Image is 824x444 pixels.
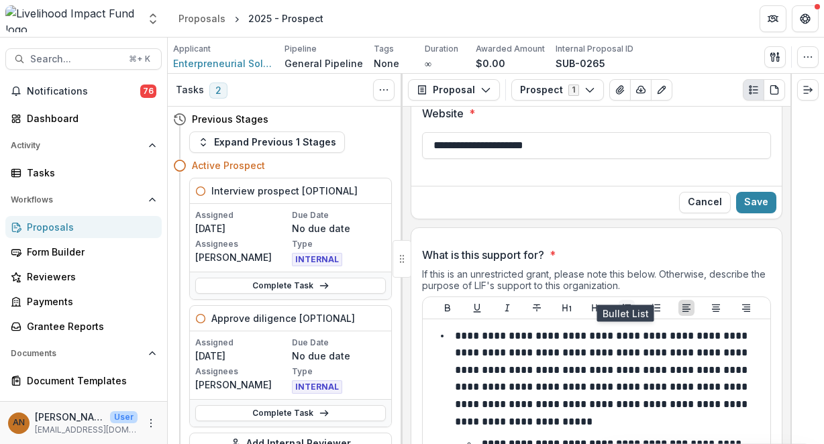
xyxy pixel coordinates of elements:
[195,349,289,363] p: [DATE]
[469,300,485,316] button: Underline
[30,54,121,65] span: Search...
[476,43,545,55] p: Awarded Amount
[27,245,151,259] div: Form Builder
[292,337,386,349] p: Due Date
[422,268,771,296] div: If this is an unrestricted grant, please note this below. Otherwise, describe the purpose of LIF'...
[144,5,162,32] button: Open entity switcher
[5,241,162,263] a: Form Builder
[499,300,515,316] button: Italicize
[192,158,265,172] h4: Active Prospect
[609,79,631,101] button: View Attached Files
[5,5,138,32] img: Livelihood Impact Fund logo
[195,250,289,264] p: [PERSON_NAME]
[5,397,162,419] button: Open Contacts
[285,43,317,55] p: Pipeline
[195,209,289,221] p: Assigned
[176,85,204,96] h3: Tasks
[248,11,323,25] div: 2025 - Prospect
[27,374,151,388] div: Document Templates
[292,209,386,221] p: Due Date
[173,9,231,28] a: Proposals
[679,192,731,213] button: Close
[292,253,342,266] span: INTERNAL
[173,43,211,55] p: Applicant
[292,349,386,363] p: No due date
[5,290,162,313] a: Payments
[5,107,162,129] a: Dashboard
[195,378,289,392] p: [PERSON_NAME]
[110,411,138,423] p: User
[408,79,500,101] button: Proposal
[195,238,289,250] p: Assignees
[27,166,151,180] div: Tasks
[11,141,143,150] span: Activity
[173,56,274,70] a: Enterpreneurial Solutions Partners
[5,216,162,238] a: Proposals
[195,278,386,294] a: Complete Task
[708,300,724,316] button: Align Center
[192,112,268,126] h4: Previous Stages
[764,79,785,101] button: PDF view
[27,319,151,333] div: Grantee Reports
[195,221,289,235] p: [DATE]
[209,82,227,99] span: 2
[27,220,151,234] div: Proposals
[35,410,105,424] p: [PERSON_NAME]
[173,9,329,28] nav: breadcrumb
[11,195,143,205] span: Workflows
[425,56,431,70] p: ∞
[736,192,776,213] button: Save
[556,56,605,70] p: SUB-0265
[743,79,764,101] button: Plaintext view
[5,370,162,392] a: Document Templates
[425,43,458,55] p: Duration
[5,135,162,156] button: Open Activity
[648,300,664,316] button: Ordered List
[619,300,635,316] button: Bullet List
[13,419,25,427] div: Amolo Ng'weno
[792,5,819,32] button: Get Help
[195,366,289,378] p: Assignees
[292,221,386,235] p: No due date
[374,43,394,55] p: Tags
[140,85,156,98] span: 76
[422,105,464,121] p: Website
[374,56,399,70] p: None
[511,79,604,101] button: Prospect1
[797,79,819,101] button: Expand right
[5,189,162,211] button: Open Workflows
[588,300,605,316] button: Heading 2
[559,300,575,316] button: Heading 1
[27,294,151,309] div: Payments
[292,238,386,250] p: Type
[35,424,138,436] p: [EMAIL_ADDRESS][DOMAIN_NAME]
[195,337,289,349] p: Assigned
[11,349,143,358] span: Documents
[143,415,159,431] button: More
[126,52,153,66] div: ⌘ + K
[760,5,786,32] button: Partners
[476,56,505,70] p: $0.00
[738,300,754,316] button: Align Right
[195,405,386,421] a: Complete Task
[27,270,151,284] div: Reviewers
[529,300,545,316] button: Strike
[27,111,151,125] div: Dashboard
[285,56,363,70] p: General Pipeline
[211,311,355,325] h5: Approve diligence [OPTIONAL]
[178,11,225,25] div: Proposals
[211,184,358,198] h5: Interview prospect [OPTIONAL]
[678,300,694,316] button: Align Left
[27,86,140,97] span: Notifications
[5,162,162,184] a: Tasks
[292,380,342,394] span: INTERNAL
[5,80,162,102] button: Notifications76
[189,131,345,153] button: Expand Previous 1 Stages
[292,366,386,378] p: Type
[440,300,456,316] button: Bold
[373,79,395,101] button: Toggle View Cancelled Tasks
[5,266,162,288] a: Reviewers
[5,48,162,70] button: Search...
[651,79,672,101] button: Edit as form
